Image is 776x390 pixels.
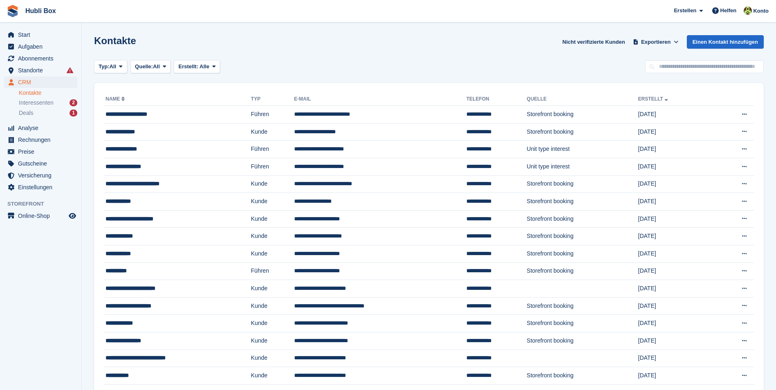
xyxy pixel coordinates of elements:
a: menu [4,122,77,134]
a: Deals 1 [19,109,77,117]
img: stora-icon-8386f47178a22dfd0bd8f6a31ec36ba5ce8667c1dd55bd0f319d3a0aa187defe.svg [7,5,19,17]
span: Start [18,29,67,40]
span: Preise [18,146,67,157]
td: Storefront booking [527,332,638,350]
td: [DATE] [638,245,713,262]
td: Storefront booking [527,315,638,332]
span: Einstellungen [18,182,67,193]
div: 2 [70,99,77,106]
span: Typ: [99,63,109,71]
span: Konto [753,7,769,15]
td: Storefront booking [527,210,638,228]
a: Kontakte [19,89,77,97]
td: [DATE] [638,106,713,123]
span: All [109,63,116,71]
a: menu [4,170,77,181]
span: Gutscheine [18,158,67,169]
a: Nicht verifizierte Kunden [559,35,628,49]
span: CRM [18,76,67,88]
span: Storefront [7,200,81,208]
td: [DATE] [638,123,713,141]
td: Führen [251,262,294,280]
a: Hubli Box [22,4,59,18]
a: menu [4,182,77,193]
span: Exportieren [641,38,670,46]
span: Aufgaben [18,41,67,52]
td: [DATE] [638,280,713,298]
span: Quelle: [135,63,153,71]
td: Storefront booking [527,123,638,141]
td: Storefront booking [527,245,638,262]
a: menu [4,158,77,169]
td: Storefront booking [527,262,638,280]
td: Kunde [251,297,294,315]
span: Alle [200,63,209,69]
button: Quelle: All [130,60,171,74]
a: menu [4,76,77,88]
span: Helfen [720,7,737,15]
button: Erstellt: Alle [174,60,220,74]
td: [DATE] [638,210,713,228]
td: [DATE] [638,367,713,385]
td: Storefront booking [527,367,638,385]
a: Interessenten 2 [19,99,77,107]
td: Kunde [251,193,294,211]
td: [DATE] [638,297,713,315]
td: Kunde [251,315,294,332]
a: Erstellt [638,96,670,102]
td: [DATE] [638,332,713,350]
td: Führen [251,158,294,175]
td: Storefront booking [527,228,638,245]
th: Telefon [466,93,527,106]
td: [DATE] [638,193,713,211]
td: Führen [251,141,294,158]
span: Standorte [18,65,67,76]
td: Storefront booking [527,297,638,315]
td: Storefront booking [527,175,638,193]
h1: Kontakte [94,35,136,46]
button: Exportieren [632,35,680,49]
td: Kunde [251,350,294,367]
td: [DATE] [638,315,713,332]
a: menu [4,65,77,76]
th: Typ [251,93,294,106]
td: Kunde [251,245,294,262]
td: Kunde [251,332,294,350]
td: [DATE] [638,141,713,158]
i: Es sind Fehler bei der Synchronisierung von Smart-Einträgen aufgetreten [67,67,73,74]
th: Quelle [527,93,638,106]
td: [DATE] [638,262,713,280]
a: menu [4,134,77,146]
span: Rechnungen [18,134,67,146]
a: menu [4,146,77,157]
td: Kunde [251,210,294,228]
a: Vorschau-Shop [67,211,77,221]
span: Versicherung [18,170,67,181]
span: Interessenten [19,99,54,107]
button: Typ: All [94,60,127,74]
a: menu [4,41,77,52]
a: menu [4,29,77,40]
td: [DATE] [638,175,713,193]
span: Deals [19,109,34,117]
a: menu [4,53,77,64]
td: [DATE] [638,228,713,245]
img: Luca Space4you [744,7,752,15]
td: Storefront booking [527,106,638,123]
span: Analyse [18,122,67,134]
td: Kunde [251,367,294,385]
td: Unit type interest [527,141,638,158]
td: Führen [251,106,294,123]
td: Kunde [251,228,294,245]
td: Kunde [251,123,294,141]
span: Abonnements [18,53,67,64]
span: Erstellen [674,7,696,15]
a: Name [106,96,126,102]
td: Kunde [251,175,294,193]
span: Online-Shop [18,210,67,222]
span: Erstellt: [178,63,198,69]
td: [DATE] [638,350,713,367]
th: E-Mail [294,93,466,106]
td: Unit type interest [527,158,638,175]
span: All [153,63,160,71]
